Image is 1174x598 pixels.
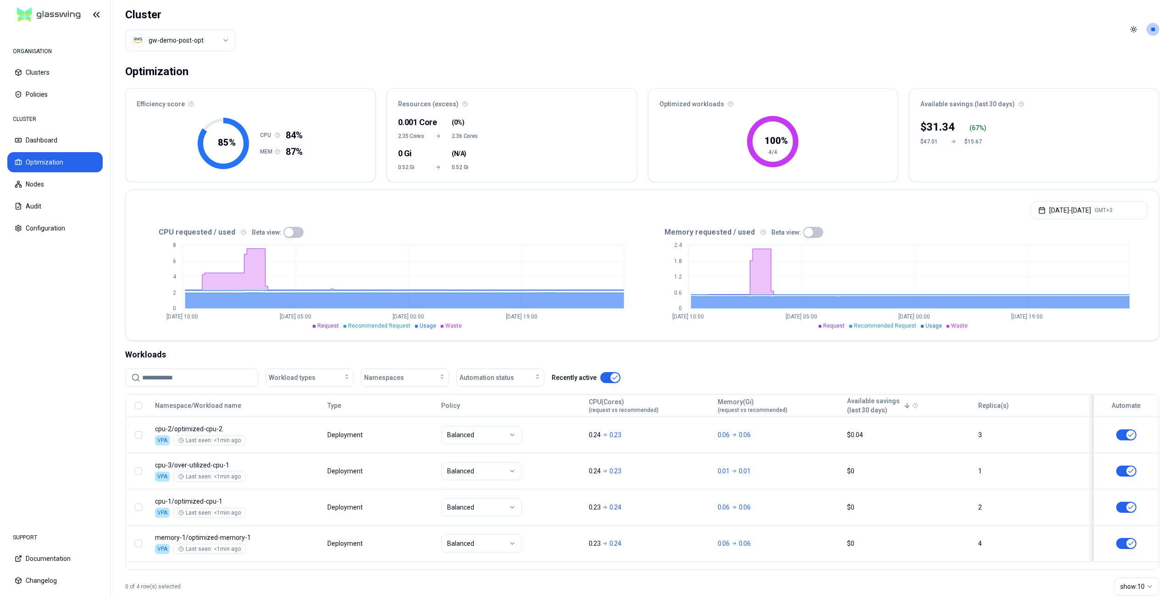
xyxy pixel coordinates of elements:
[978,396,1009,415] button: Replica(s)
[674,290,681,296] tspan: 0.6
[155,544,170,554] div: VPA
[978,430,1084,439] div: 3
[854,323,916,329] span: Recommended Request
[847,466,970,476] div: $0
[7,62,103,82] button: Clusters
[420,323,436,329] span: Usage
[398,116,425,129] div: 0.001 Core
[456,368,544,387] button: Automation status
[327,503,364,512] div: Deployment
[149,36,204,45] div: gw-demo-post-opt
[589,430,601,439] p: 0.24
[452,118,464,127] span: ( )
[166,313,198,320] tspan: [DATE] 10:00
[678,305,681,312] tspan: 0
[926,120,955,134] p: 31.34
[178,545,241,553] div: Last seen: <1min ago
[7,130,103,150] button: Dashboard
[951,323,968,329] span: Waste
[1030,201,1148,219] button: [DATE]-[DATE]GMT+3
[552,374,597,381] label: Recently active
[739,503,751,512] p: 0.06
[920,138,942,145] div: $47.01
[125,29,235,51] button: Select a value
[398,132,425,140] span: 2.35 Cores
[452,164,479,171] span: 0.52 Gi
[648,88,898,114] div: Optimized workloads
[506,313,537,320] tspan: [DATE] 19:00
[909,88,1159,114] div: Available savings (last 30 days)
[348,323,410,329] span: Recommended Request
[173,258,176,264] tspan: 6
[589,397,659,414] div: CPU(Cores)
[178,473,241,480] div: Last seen: <1min ago
[718,397,787,414] div: Memory(Gi)
[674,258,681,264] tspan: 1.8
[125,62,188,81] div: Optimization
[7,196,103,216] button: Audit
[452,149,466,158] span: ( )
[155,424,319,433] p: optimized-cpu-2
[393,313,424,320] tspan: [DATE] 00:00
[785,313,817,320] tspan: [DATE] 05:00
[155,508,170,518] div: VPA
[155,472,170,482] div: VPA
[972,123,979,132] p: 67
[739,466,751,476] p: 0.01
[7,571,103,591] button: Changelog
[739,430,751,439] p: 0.06
[125,348,1159,361] div: Workloads
[125,583,181,590] p: 0 of 4 row(s) selected
[609,539,621,548] p: 0.24
[718,466,730,476] p: 0.01
[364,373,404,382] span: Namespaces
[398,164,425,171] span: 0.52 Gi
[260,148,275,155] h1: MEM
[266,368,354,387] button: Workload types
[173,305,176,312] tspan: 0
[718,406,787,414] span: (request vs recommended)
[609,466,621,476] p: 0.23
[178,437,241,444] div: Last seen: <1min ago
[764,135,788,146] tspan: 100 %
[454,118,462,127] span: 0%
[137,227,642,238] div: CPU requested / used
[964,138,986,145] div: $15.67
[133,36,143,45] img: aws
[218,137,236,148] tspan: 85 %
[327,466,364,476] div: Deployment
[260,132,275,139] h1: CPU
[898,313,930,320] tspan: [DATE] 00:00
[280,313,311,320] tspan: [DATE] 05:00
[327,396,341,415] button: Type
[126,88,375,114] div: Efficiency score
[327,539,364,548] div: Deployment
[445,323,462,329] span: Waste
[173,274,177,280] tspan: 4
[674,242,682,248] tspan: 2.4
[361,368,449,387] button: Namespaces
[173,242,176,248] tspan: 8
[155,396,241,415] button: Namespace/Workload name
[398,147,425,160] div: 0 Gi
[7,218,103,238] button: Configuration
[978,466,1084,476] div: 1
[7,110,103,128] div: CLUSTER
[925,323,942,329] span: Usage
[969,123,986,132] div: ( %)
[441,401,580,410] div: Policy
[13,4,84,26] img: GlassWing
[173,290,176,296] tspan: 2
[286,145,303,158] span: 87%
[327,430,364,439] div: Deployment
[7,84,103,104] button: Policies
[718,396,787,415] button: Memory(Gi)(request vs recommended)
[286,129,303,142] span: 84%
[155,533,319,542] p: optimized-memory-1
[589,466,601,476] p: 0.24
[978,539,1084,548] div: 4
[125,7,235,22] h1: Cluster
[387,88,637,114] div: Resources (excess)
[1098,401,1155,410] div: Automate
[847,539,970,548] div: $0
